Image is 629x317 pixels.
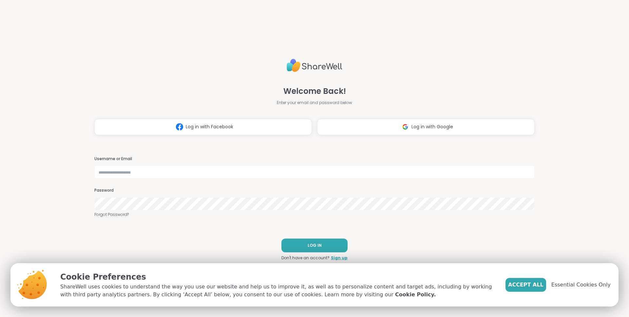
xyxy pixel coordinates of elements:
[508,281,543,289] span: Accept All
[331,255,348,261] a: Sign up
[505,278,546,292] button: Accept All
[399,121,411,133] img: ShareWell Logomark
[60,271,495,283] p: Cookie Preferences
[186,123,233,130] span: Log in with Facebook
[551,281,611,289] span: Essential Cookies Only
[281,239,348,252] button: LOG IN
[308,243,322,248] span: LOG IN
[173,121,186,133] img: ShareWell Logomark
[94,212,535,218] a: Forgot Password?
[94,188,535,193] h3: Password
[283,85,346,97] span: Welcome Back!
[94,119,312,135] button: Log in with Facebook
[317,119,535,135] button: Log in with Google
[281,255,330,261] span: Don't have an account?
[60,283,495,299] p: ShareWell uses cookies to understand the way you use our website and help us to improve it, as we...
[94,156,535,162] h3: Username or Email
[287,56,342,75] img: ShareWell Logo
[277,100,352,106] span: Enter your email and password below
[411,123,453,130] span: Log in with Google
[395,291,436,299] a: Cookie Policy.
